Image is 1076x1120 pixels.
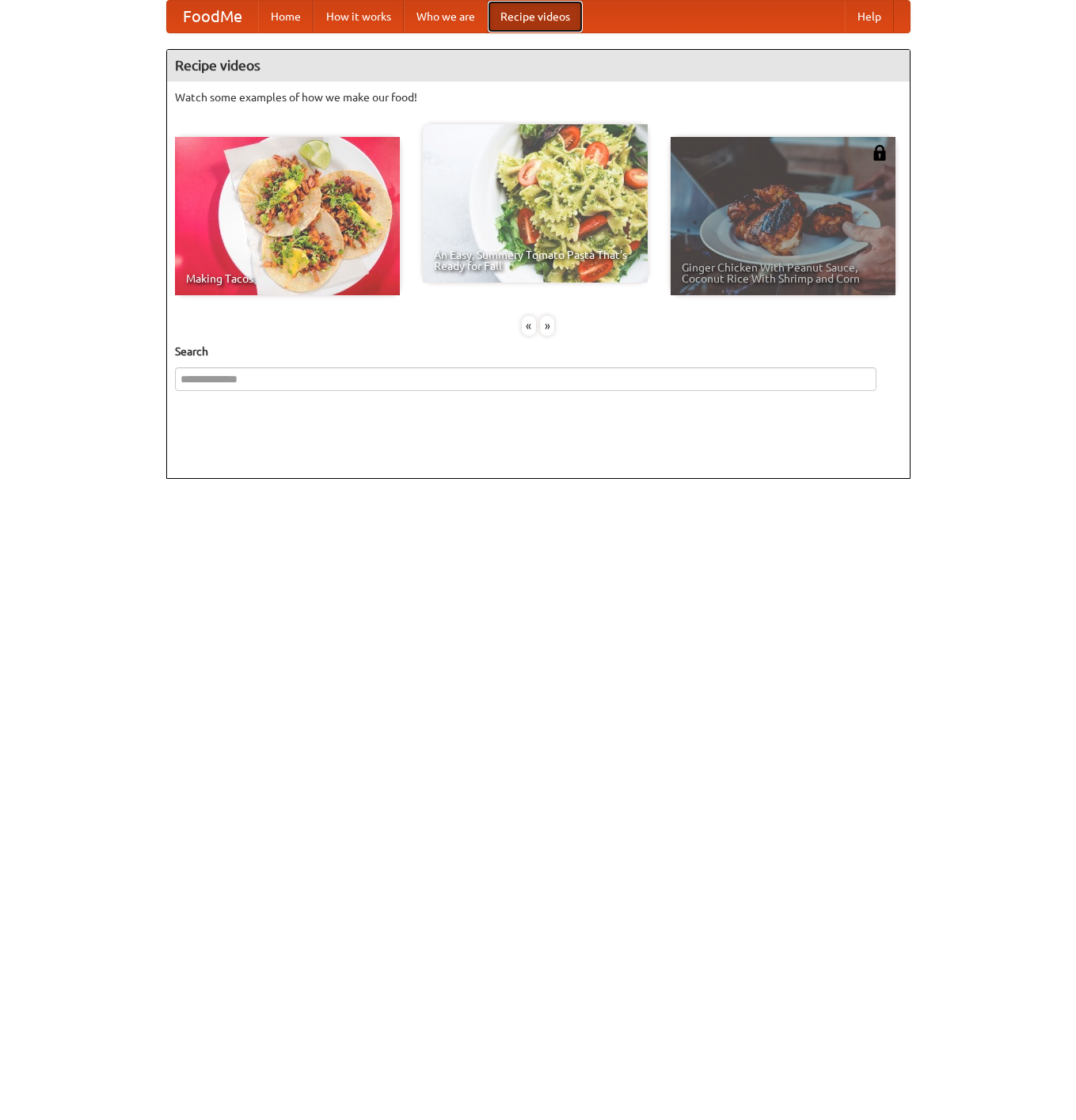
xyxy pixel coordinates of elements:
a: How it works [314,1,404,32]
a: Home [258,1,314,32]
a: Help [845,1,894,32]
span: Making Tacos [186,273,389,284]
div: « [522,316,536,336]
a: FoodMe [167,1,258,32]
h5: Search [175,344,902,359]
p: Watch some examples of how we make our food! [175,89,902,105]
a: Recipe videos [488,1,583,32]
img: 483408.png [872,145,888,161]
div: » [540,316,554,336]
a: An Easy, Summery Tomato Pasta That's Ready for Fall [423,124,648,283]
h4: Recipe videos [167,50,910,82]
span: An Easy, Summery Tomato Pasta That's Ready for Fall [434,249,637,271]
a: Making Tacos [175,137,400,295]
a: Who we are [404,1,488,32]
